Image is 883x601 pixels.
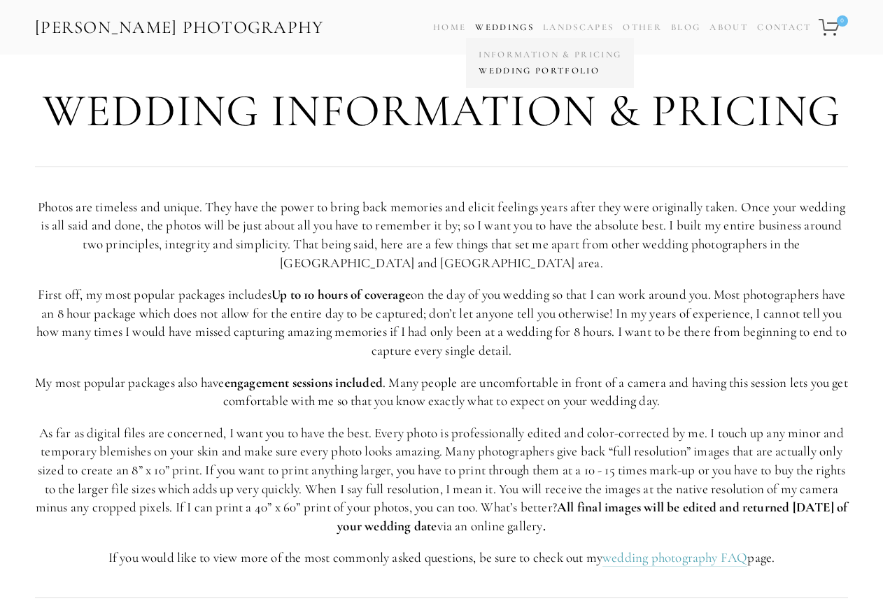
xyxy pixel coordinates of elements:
a: [PERSON_NAME] Photography [34,12,325,43]
p: As far as digital files are concerned, I want you to have the best. Every photo is professionally... [35,424,848,536]
a: Information & Pricing [475,47,625,63]
a: Other [623,22,662,33]
span: 0 [837,15,848,27]
p: If you would like to view more of the most commonly asked questions, be sure to check out my page. [35,549,848,567]
h1: Wedding Information & Pricing [35,86,848,136]
p: Photos are timeless and unique. They have the power to bring back memories and elicit feelings ye... [35,198,848,272]
strong: Up to 10 hours of coverage [271,286,411,302]
a: Home [433,17,466,38]
p: First off, my most popular packages includes on the day of you wedding so that I can work around ... [35,285,848,360]
a: wedding photography FAQ [602,549,747,567]
a: Blog [671,17,700,38]
a: About [709,17,748,38]
strong: All final images will be edited and returned [DATE] of your wedding date [337,499,850,534]
a: Weddings [475,22,534,33]
a: Contact [757,17,811,38]
strong: . [543,518,546,534]
p: My most popular packages also have . Many people are uncomfortable in front of a camera and havin... [35,374,848,411]
strong: engagement sessions included [225,374,383,390]
a: Wedding Portfolio [475,63,625,79]
a: Landscapes [543,22,614,33]
a: 0 items in cart [817,10,849,44]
